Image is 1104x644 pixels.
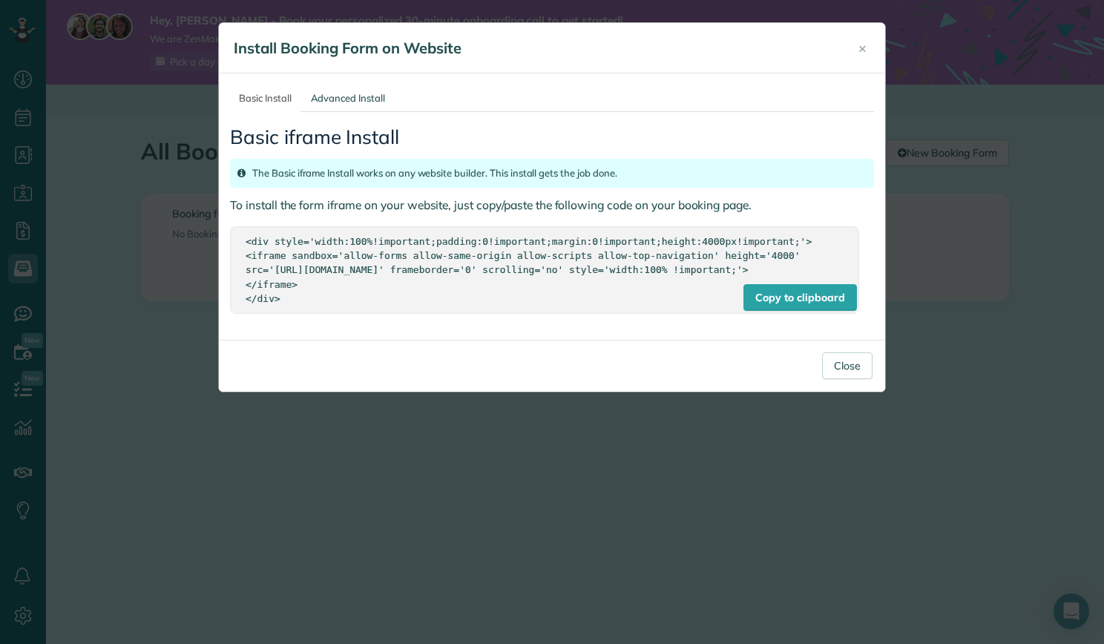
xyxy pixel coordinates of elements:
button: Close [847,30,878,66]
div: Copy to clipboard [743,284,856,311]
h3: Basic iframe Install [230,127,874,148]
div: <div style='width:100%!important;padding:0!important;margin:0!important;height:4000px!important;'... [246,234,844,305]
a: Advanced Install [302,85,394,112]
h4: To install the form iframe on your website, just copy/paste the following code on your booking page. [230,199,874,211]
div: The Basic iframe Install works on any website builder. This install gets the job done. [230,159,874,188]
h4: Install Booking Form on Website [234,38,835,59]
button: Close [822,352,873,379]
span: × [858,39,867,56]
a: Basic Install [230,85,300,112]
